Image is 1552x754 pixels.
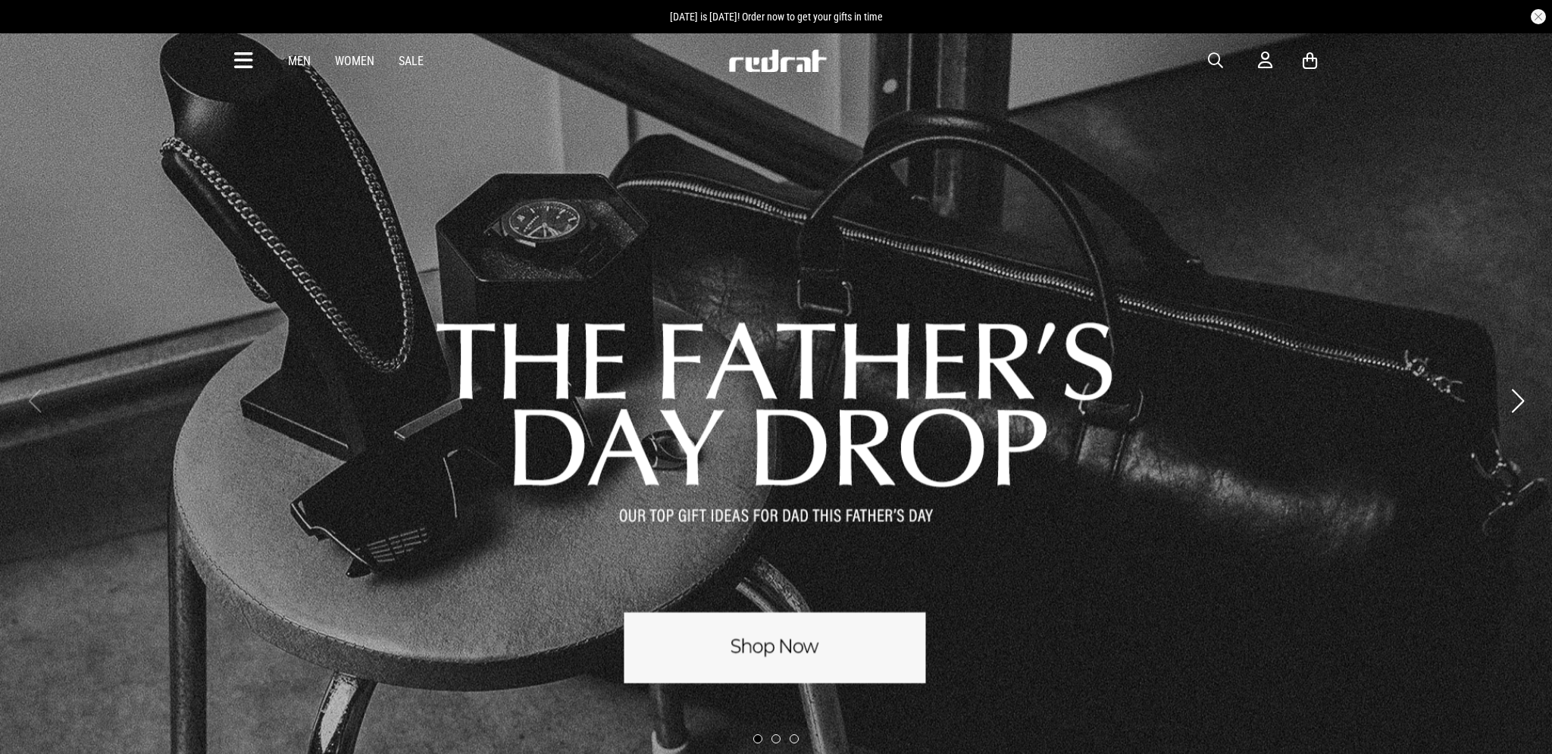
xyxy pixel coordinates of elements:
span: [DATE] is [DATE]! Order now to get your gifts in time [670,11,883,23]
button: Previous slide [24,384,45,418]
button: Next slide [1507,384,1528,418]
a: Sale [399,54,424,68]
a: Women [335,54,374,68]
img: Redrat logo [727,49,828,72]
a: Men [288,54,311,68]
